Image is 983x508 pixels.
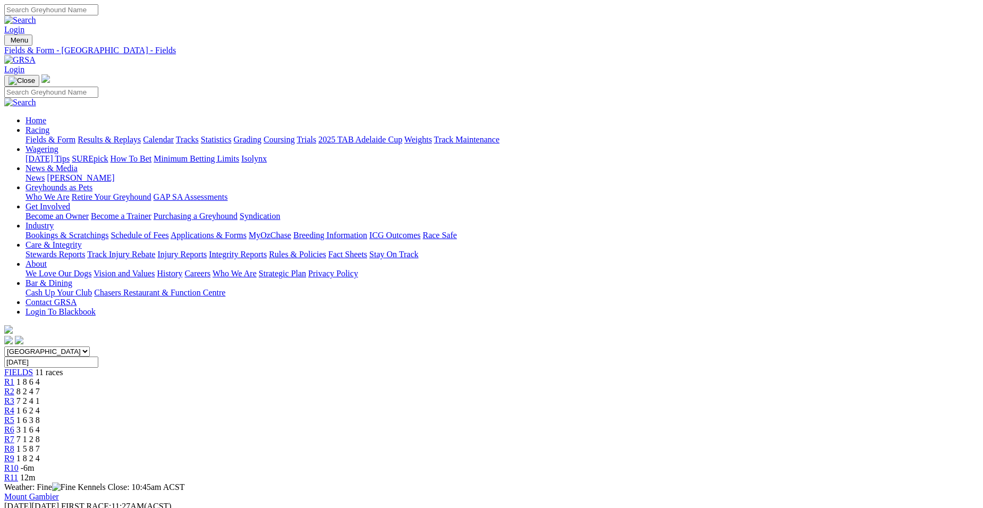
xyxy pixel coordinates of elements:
a: Applications & Forms [171,231,247,240]
span: 7 1 2 8 [16,435,40,444]
a: Race Safe [422,231,456,240]
img: Fine [52,482,75,492]
a: Become a Trainer [91,211,151,221]
a: Syndication [240,211,280,221]
a: Login [4,65,24,74]
a: Track Maintenance [434,135,499,144]
img: twitter.svg [15,336,23,344]
a: Cash Up Your Club [26,288,92,297]
a: Breeding Information [293,231,367,240]
a: Login [4,25,24,34]
div: Get Involved [26,211,979,221]
span: 1 5 8 7 [16,444,40,453]
div: Wagering [26,154,979,164]
a: Stewards Reports [26,250,85,259]
a: Isolynx [241,154,267,163]
a: R5 [4,416,14,425]
a: We Love Our Dogs [26,269,91,278]
span: 7 2 4 1 [16,396,40,405]
a: SUREpick [72,154,108,163]
img: Search [4,98,36,107]
a: MyOzChase [249,231,291,240]
a: Strategic Plan [259,269,306,278]
span: Kennels Close: 10:45am ACST [78,482,184,492]
a: ICG Outcomes [369,231,420,240]
a: Get Involved [26,202,70,211]
a: Injury Reports [157,250,207,259]
a: GAP SA Assessments [154,192,228,201]
div: About [26,269,979,278]
span: 12m [20,473,35,482]
img: logo-grsa-white.png [4,325,13,334]
input: Select date [4,357,98,368]
a: Statistics [201,135,232,144]
span: 1 8 2 4 [16,454,40,463]
img: facebook.svg [4,336,13,344]
div: Greyhounds as Pets [26,192,979,202]
span: Menu [11,36,28,44]
a: Weights [404,135,432,144]
a: FIELDS [4,368,33,377]
a: History [157,269,182,278]
span: R1 [4,377,14,386]
a: R6 [4,425,14,434]
a: Fields & Form [26,135,75,144]
span: R7 [4,435,14,444]
span: Weather: Fine [4,482,78,492]
button: Toggle navigation [4,35,32,46]
a: Fields & Form - [GEOGRAPHIC_DATA] - Fields [4,46,979,55]
a: Who We Are [26,192,70,201]
input: Search [4,4,98,15]
img: Close [9,77,35,85]
a: Industry [26,221,54,230]
a: Contact GRSA [26,298,77,307]
a: Chasers Restaurant & Function Centre [94,288,225,297]
a: R10 [4,463,19,472]
input: Search [4,87,98,98]
a: R4 [4,406,14,415]
a: 2025 TAB Adelaide Cup [318,135,402,144]
a: Integrity Reports [209,250,267,259]
span: 1 6 2 4 [16,406,40,415]
a: R9 [4,454,14,463]
img: logo-grsa-white.png [41,74,50,83]
button: Toggle navigation [4,75,39,87]
a: Purchasing a Greyhound [154,211,238,221]
div: Industry [26,231,979,240]
span: 3 1 6 4 [16,425,40,434]
a: Minimum Betting Limits [154,154,239,163]
a: Results & Replays [78,135,141,144]
a: Racing [26,125,49,134]
a: Track Injury Rebate [87,250,155,259]
img: GRSA [4,55,36,65]
a: Who We Are [213,269,257,278]
a: Schedule of Fees [111,231,168,240]
a: Rules & Policies [269,250,326,259]
span: R3 [4,396,14,405]
span: -6m [21,463,35,472]
a: [DATE] Tips [26,154,70,163]
a: About [26,259,47,268]
a: R8 [4,444,14,453]
span: 1 6 3 8 [16,416,40,425]
a: Bar & Dining [26,278,72,287]
div: News & Media [26,173,979,183]
a: Careers [184,269,210,278]
a: Calendar [143,135,174,144]
div: Care & Integrity [26,250,979,259]
a: Stay On Track [369,250,418,259]
a: Coursing [264,135,295,144]
a: Grading [234,135,261,144]
a: Fact Sheets [328,250,367,259]
a: Home [26,116,46,125]
a: Vision and Values [94,269,155,278]
a: Mount Gambier [4,492,59,501]
a: R11 [4,473,18,482]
